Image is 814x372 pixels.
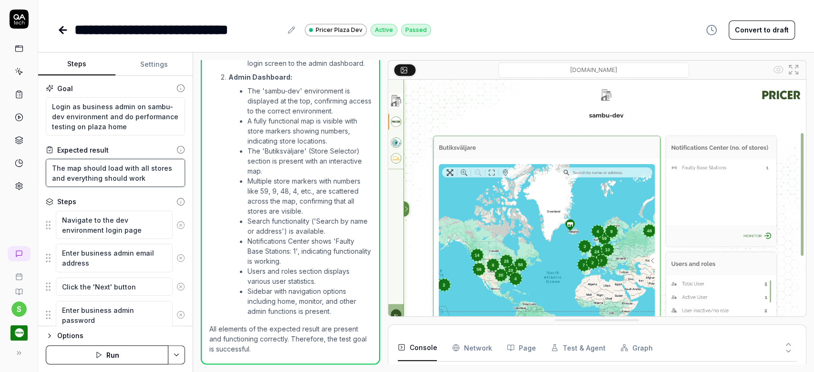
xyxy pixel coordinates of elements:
div: Suggestions [46,210,185,239]
div: Passed [401,24,431,36]
button: View version history [700,21,723,40]
button: Remove step [173,277,189,296]
div: Suggestions [46,277,185,297]
div: Options [57,330,185,341]
button: Show all interative elements [771,62,786,77]
span: Pricer Plaza Dev [316,26,362,34]
button: Test & Agent [551,334,605,361]
div: Expected result [57,145,109,155]
button: s [11,301,27,317]
div: Steps [57,196,76,207]
button: Settings [115,53,193,76]
button: Options [46,330,185,341]
button: Remove step [173,248,189,268]
button: Graph [620,334,652,361]
strong: Admin Dashboard: [228,73,292,81]
li: The 'Butiksväljare' (Store Selector) section is present with an interactive map. [247,146,371,176]
div: Active [371,24,397,36]
li: The login process completed successfully, transitioning from the login screen to the admin dashbo... [247,38,371,68]
li: Sidebar with navigation options including home, monitor, and other admin functions is present. [247,286,371,316]
li: Users and roles section displays various user statistics. [247,266,371,286]
button: Convert to draft [729,21,795,40]
button: Pricer.com Logo [4,317,34,343]
button: Page [507,334,536,361]
li: Multiple store markers with numbers like 59, 9, 48, 4, etc., are scattered across the map, confir... [247,176,371,216]
button: Steps [38,53,115,76]
button: Run [46,345,168,364]
li: The 'sambu-dev' environment is displayed at the top, confirming access to the correct environment. [247,86,371,116]
a: Pricer Plaza Dev [305,23,367,36]
div: Goal [57,83,73,93]
img: Screenshot [388,80,806,341]
p: All elements of the expected result are present and functioning correctly. Therefore, the test go... [209,324,371,354]
a: New conversation [8,246,31,261]
li: Search functionality ('Search by name or address') is available. [247,216,371,236]
a: Documentation [4,280,34,296]
div: Suggestions [46,300,185,330]
li: A fully functional map is visible with store markers showing numbers, indicating store locations. [247,116,371,146]
button: Network [452,334,492,361]
a: Book a call with us [4,265,34,280]
img: Pricer.com Logo [10,324,28,341]
li: Notifications Center shows 'Faulty Base Stations: 1', indicating functionality is working. [247,236,371,266]
button: Open in full screen [786,62,801,77]
div: Suggestions [46,243,185,272]
button: Remove step [173,305,189,324]
button: Remove step [173,216,189,235]
button: Console [398,334,437,361]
